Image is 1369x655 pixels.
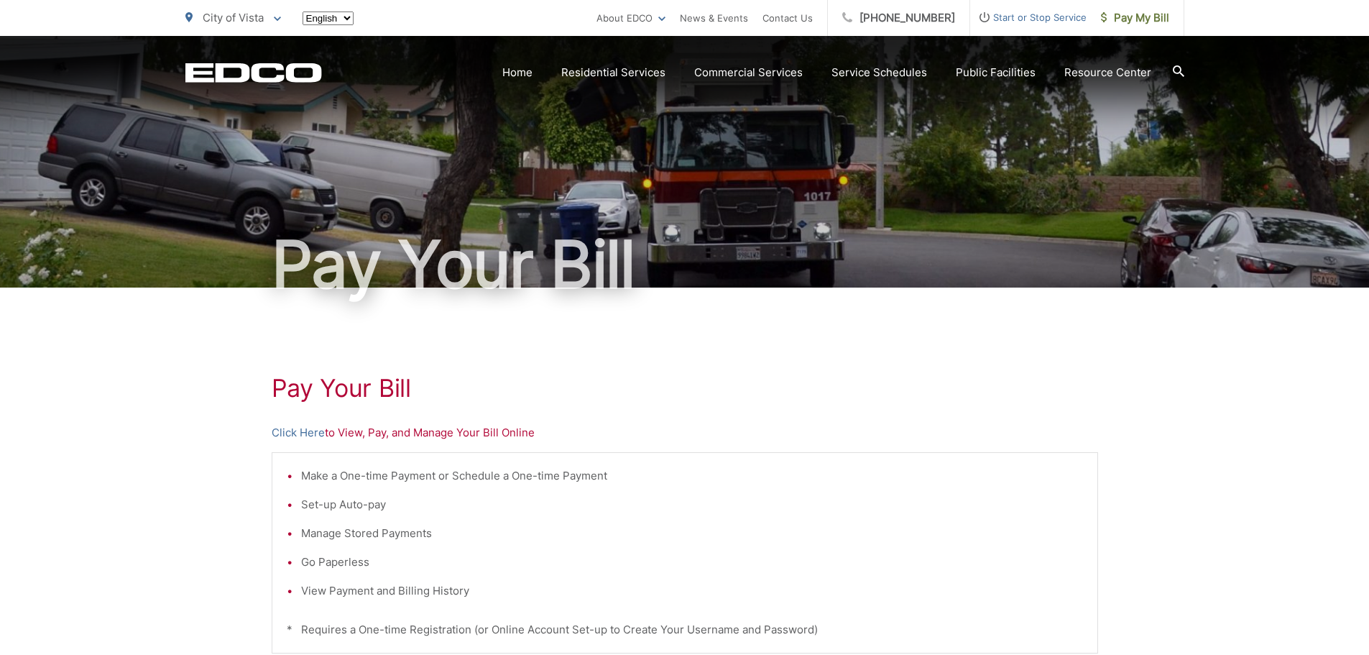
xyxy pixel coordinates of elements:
[272,374,1098,403] h1: Pay Your Bill
[185,229,1184,301] h1: Pay Your Bill
[502,64,533,81] a: Home
[301,554,1083,571] li: Go Paperless
[1064,64,1151,81] a: Resource Center
[272,424,1098,441] p: to View, Pay, and Manage Your Bill Online
[203,11,264,24] span: City of Vista
[956,64,1036,81] a: Public Facilities
[287,621,1083,638] p: * Requires a One-time Registration (or Online Account Set-up to Create Your Username and Password)
[301,582,1083,600] li: View Payment and Billing History
[301,467,1083,485] li: Make a One-time Payment or Schedule a One-time Payment
[185,63,322,83] a: EDCD logo. Return to the homepage.
[561,64,665,81] a: Residential Services
[762,9,813,27] a: Contact Us
[272,424,325,441] a: Click Here
[694,64,803,81] a: Commercial Services
[1101,9,1169,27] span: Pay My Bill
[301,525,1083,542] li: Manage Stored Payments
[680,9,748,27] a: News & Events
[831,64,927,81] a: Service Schedules
[301,496,1083,513] li: Set-up Auto-pay
[596,9,665,27] a: About EDCO
[303,12,354,25] select: Select a language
